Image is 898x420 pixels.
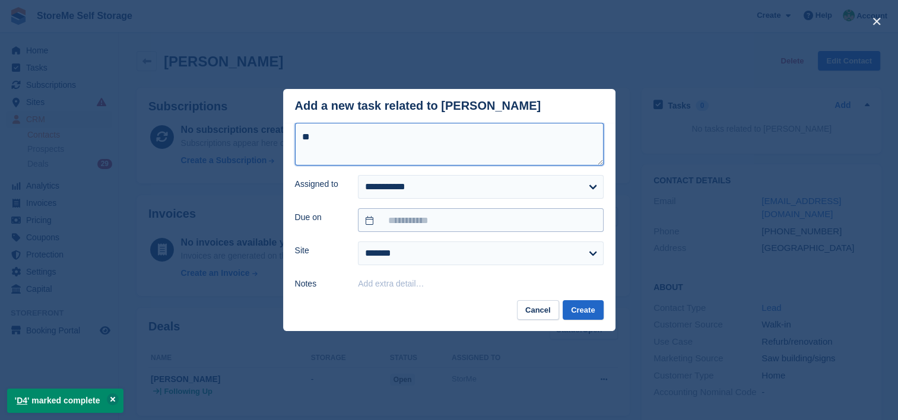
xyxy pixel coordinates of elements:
[17,396,27,405] a: D4
[867,12,886,31] button: close
[295,244,344,257] label: Site
[295,178,344,190] label: Assigned to
[295,211,344,224] label: Due on
[7,389,123,413] p: ' ' marked complete
[563,300,603,320] button: Create
[295,99,541,113] div: Add a new task related to [PERSON_NAME]
[358,279,424,288] button: Add extra detail…
[295,278,344,290] label: Notes
[517,300,559,320] button: Cancel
